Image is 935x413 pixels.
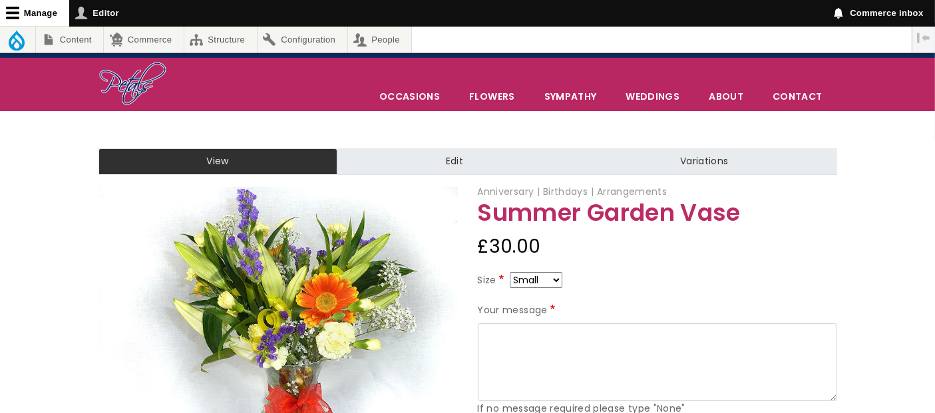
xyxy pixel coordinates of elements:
[478,185,540,198] span: Anniversary
[572,148,837,175] a: Variations
[759,82,836,110] a: Contact
[478,231,837,263] div: £30.00
[543,185,594,198] span: Birthdays
[184,27,257,53] a: Structure
[36,27,103,53] a: Content
[365,82,454,110] span: Occasions
[104,27,183,53] a: Commerce
[455,82,528,110] a: Flowers
[98,148,337,175] a: View
[597,185,667,198] span: Arrangements
[89,148,847,175] nav: Tabs
[337,148,572,175] a: Edit
[612,82,693,110] span: Weddings
[98,61,167,108] img: Home
[530,82,611,110] a: Sympathy
[348,27,412,53] a: People
[258,27,347,53] a: Configuration
[478,200,837,226] h1: Summer Garden Vase
[912,27,935,49] button: Vertical orientation
[695,82,757,110] a: About
[478,273,507,289] label: Size
[478,303,558,319] label: Your message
